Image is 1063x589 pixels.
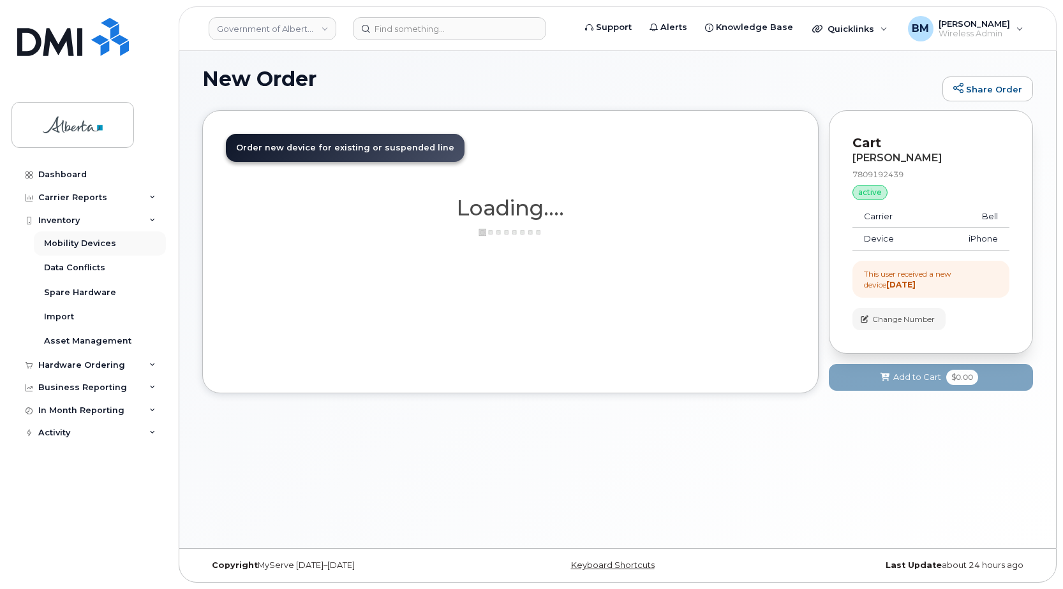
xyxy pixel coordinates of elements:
[942,76,1033,102] a: Share Order
[852,205,932,228] td: Carrier
[202,560,479,571] div: MyServe [DATE]–[DATE]
[829,364,1033,390] button: Add to Cart $0.00
[932,205,1009,228] td: Bell
[212,560,258,570] strong: Copyright
[852,308,946,330] button: Change Number
[886,560,942,570] strong: Last Update
[479,228,542,237] img: ajax-loader-3a6953c30dc77f0bf724df975f13086db4f4c1262e45940f03d1251963f1bf2e.gif
[202,68,936,90] h1: New Order
[236,143,454,152] span: Order new device for existing or suspended line
[226,196,795,219] h1: Loading....
[852,152,1009,164] div: [PERSON_NAME]
[864,268,998,290] div: This user received a new device
[571,560,655,570] a: Keyboard Shortcuts
[946,370,978,385] span: $0.00
[932,228,1009,251] td: iPhone
[893,371,941,383] span: Add to Cart
[852,134,1009,152] p: Cart
[872,314,935,325] span: Change Number
[852,228,932,251] td: Device
[756,560,1033,571] div: about 24 hours ago
[886,280,916,289] strong: [DATE]
[852,185,888,200] div: active
[852,169,1009,180] div: 7809192439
